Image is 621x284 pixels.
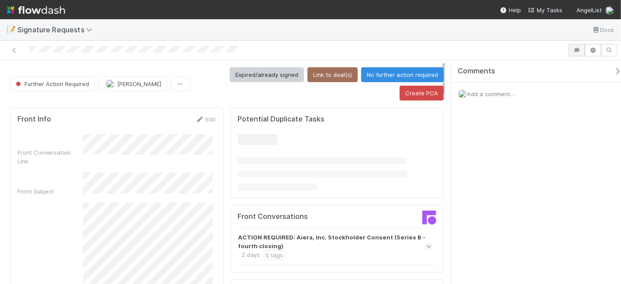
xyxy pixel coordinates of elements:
[592,24,614,35] a: Docs
[238,233,431,250] strong: ACTION REQUIRED: Aiera, Inc. Stockholder Consent (Series B - fourth closing)
[467,90,514,97] span: Add a comment...
[242,250,260,260] div: 2 days
[98,76,167,91] button: [PERSON_NAME]
[264,250,286,260] div: 5 tags
[528,6,562,14] a: My Tasks
[238,115,325,124] h5: Potential Duplicate Tasks
[605,6,614,15] img: avatar_1a1d5361-16dd-4910-a949-020dcd9f55a3.png
[7,26,16,33] span: 📝
[238,212,331,221] h5: Front Conversations
[196,116,216,123] a: Edit
[361,67,444,82] button: No further action required
[400,86,444,100] button: Create PCA
[7,3,65,17] img: logo-inverted-e16ddd16eac7371096b0.svg
[576,7,602,14] span: AngelList
[14,80,89,87] span: Further Action Required
[117,80,161,87] span: [PERSON_NAME]
[17,148,83,166] div: Front Conversation Link
[458,67,495,76] span: Comments
[528,7,562,14] span: My Tasks
[17,115,51,124] h5: Front Info
[106,80,114,88] img: avatar_1a1d5361-16dd-4910-a949-020dcd9f55a3.png
[458,90,467,98] img: avatar_1a1d5361-16dd-4910-a949-020dcd9f55a3.png
[10,76,95,91] button: Further Action Required
[17,25,97,34] span: Signature Requests
[307,67,358,82] button: Link to deal(s)
[17,187,83,196] div: Front Subject
[230,67,304,82] button: Expired/already signed
[422,211,436,225] img: front-logo-b4b721b83371efbadf0a.svg
[500,6,521,14] div: Help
